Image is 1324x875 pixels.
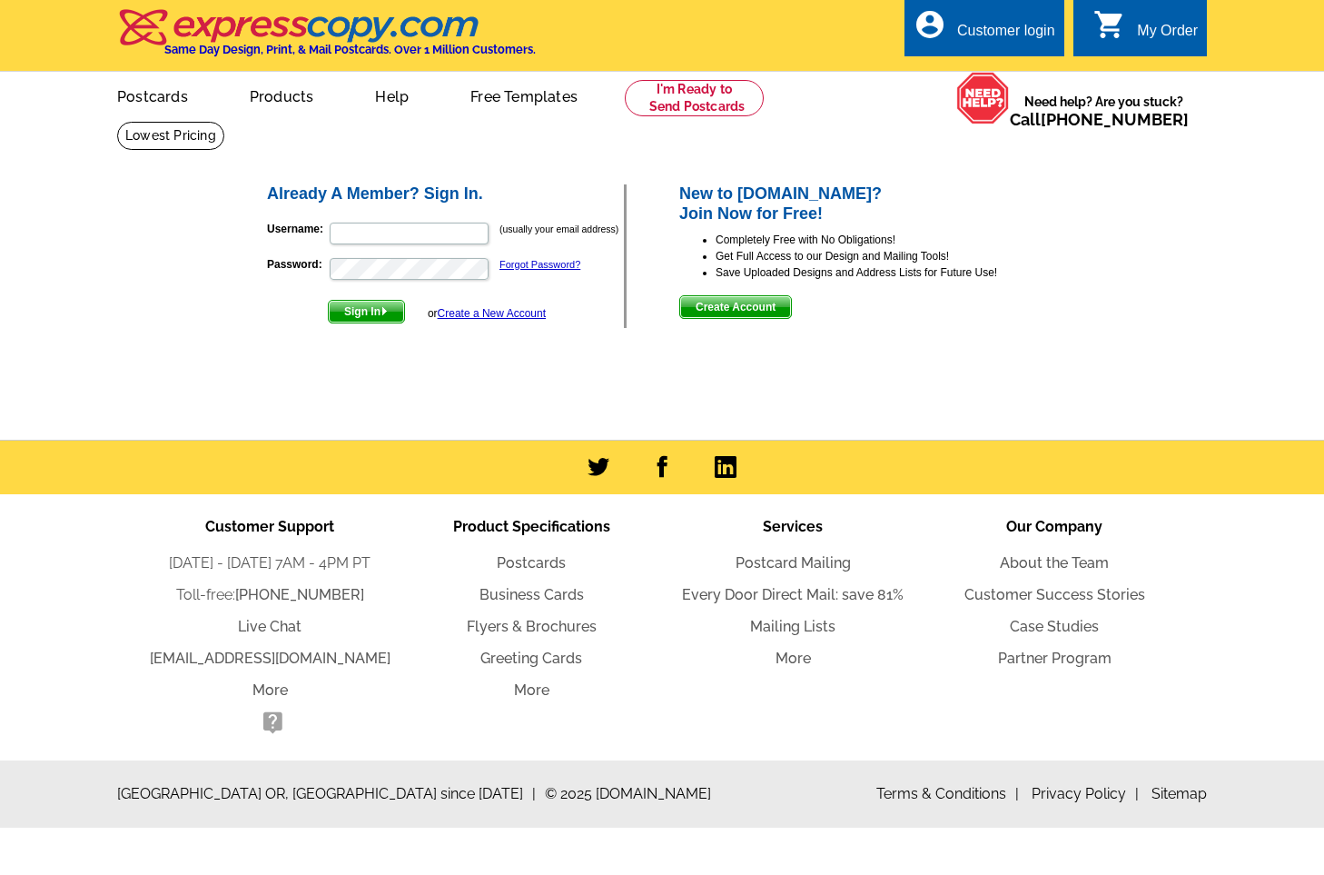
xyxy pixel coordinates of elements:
[441,74,607,116] a: Free Templates
[238,618,301,635] a: Live Chat
[467,618,597,635] a: Flyers & Brochures
[679,184,1060,224] h2: New to [DOMAIN_NAME]? Join Now for Free!
[1000,554,1109,572] a: About the Team
[139,552,400,574] li: [DATE] - [DATE] 7AM - 4PM PT
[1093,20,1198,43] a: shopping_cart My Order
[1093,8,1126,41] i: shopping_cart
[1032,785,1139,802] a: Privacy Policy
[1010,618,1099,635] a: Case Studies
[682,586,904,603] a: Every Door Direct Mail: save 81%
[499,224,618,234] small: (usually your email address)
[267,221,328,237] label: Username:
[914,8,946,41] i: account_circle
[545,783,711,805] span: © 2025 [DOMAIN_NAME]
[1010,93,1198,129] span: Need help? Are you stuck?
[964,586,1145,603] a: Customer Success Stories
[957,23,1055,48] div: Customer login
[998,650,1112,667] a: Partner Program
[776,650,811,667] a: More
[1010,110,1189,129] span: Call
[164,43,536,56] h4: Same Day Design, Print, & Mail Postcards. Over 1 Million Customers.
[380,307,389,315] img: button-next-arrow-white.png
[876,785,1019,802] a: Terms & Conditions
[514,681,549,699] a: More
[117,22,536,56] a: Same Day Design, Print, & Mail Postcards. Over 1 Million Customers.
[479,586,584,603] a: Business Cards
[438,307,546,320] a: Create a New Account
[139,584,400,606] li: Toll-free:
[428,305,546,322] div: or
[252,681,288,699] a: More
[497,554,566,572] a: Postcards
[117,783,536,805] span: [GEOGRAPHIC_DATA] OR, [GEOGRAPHIC_DATA] since [DATE]
[736,554,851,572] a: Postcard Mailing
[716,232,1060,248] li: Completely Free with No Obligations!
[914,20,1055,43] a: account_circle Customer login
[750,618,835,635] a: Mailing Lists
[267,256,328,273] label: Password:
[267,184,624,204] h2: Already A Member? Sign In.
[1151,785,1207,802] a: Sitemap
[235,586,364,603] a: [PHONE_NUMBER]
[680,296,791,318] span: Create Account
[716,248,1060,264] li: Get Full Access to our Design and Mailing Tools!
[221,74,343,116] a: Products
[499,259,580,270] a: Forgot Password?
[679,295,792,319] button: Create Account
[346,74,438,116] a: Help
[328,300,405,323] button: Sign In
[956,72,1010,124] img: help
[329,301,404,323] span: Sign In
[480,650,582,667] a: Greeting Cards
[716,264,1060,281] li: Save Uploaded Designs and Address Lists for Future Use!
[1041,110,1189,129] a: [PHONE_NUMBER]
[453,518,610,535] span: Product Specifications
[763,518,823,535] span: Services
[205,518,334,535] span: Customer Support
[1006,518,1102,535] span: Our Company
[150,650,390,667] a: [EMAIL_ADDRESS][DOMAIN_NAME]
[88,74,217,116] a: Postcards
[1137,23,1198,48] div: My Order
